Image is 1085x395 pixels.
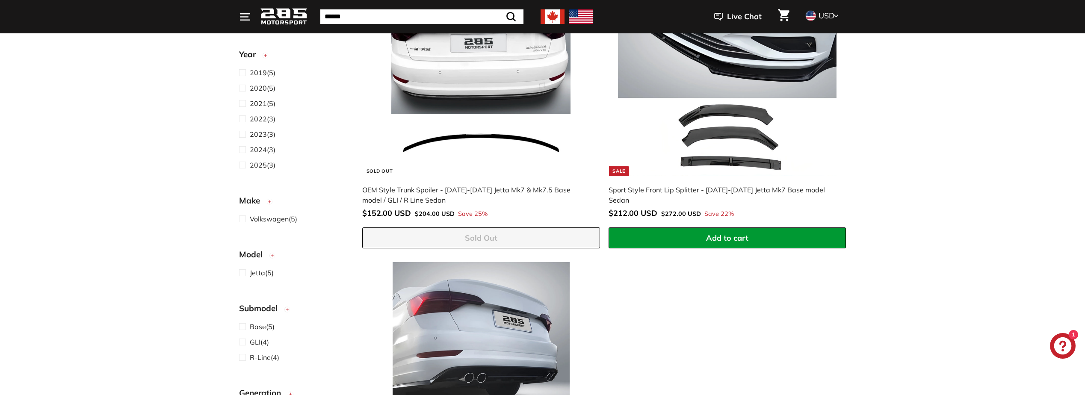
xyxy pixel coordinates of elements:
div: OEM Style Trunk Spoiler - [DATE]-[DATE] Jetta Mk7 & Mk7.5 Base model / GLI / R Line Sedan [362,185,591,205]
span: Save 22% [704,209,734,219]
img: Logo_285_Motorsport_areodynamics_components [260,7,307,27]
span: (3) [250,160,275,170]
span: (4) [250,352,279,363]
span: (4) [250,337,269,347]
span: 2025 [250,161,267,169]
span: $204.00 USD [415,210,455,218]
div: Sale [609,166,629,176]
span: Base [250,322,266,331]
button: Add to cart [609,227,846,249]
span: Sold Out [465,233,497,243]
button: Year [239,46,349,67]
span: Live Chat [727,11,762,22]
span: (5) [250,214,297,224]
span: 2022 [250,115,267,123]
span: (3) [250,114,275,124]
span: 2021 [250,99,267,108]
span: (5) [250,68,275,78]
button: Make [239,192,349,213]
button: Live Chat [703,6,773,27]
span: 2024 [250,145,267,154]
span: Save 25% [458,209,488,219]
span: GLI [250,338,260,346]
inbox-online-store-chat: Shopify online store chat [1047,333,1078,361]
span: $272.00 USD [661,210,701,218]
span: Jetta [250,268,265,277]
span: R-Line [250,353,271,362]
span: Year [239,48,262,61]
span: (5) [250,98,275,109]
div: Sport Style Front Lip Splitter - [DATE]-[DATE] Jetta Mk7 Base model Sedan [609,185,838,205]
span: (5) [250,321,275,332]
span: USD [819,11,834,21]
span: Model [239,248,269,261]
span: $212.00 USD [609,208,657,218]
span: 2023 [250,130,267,139]
span: Add to cart [706,233,748,243]
span: Volkswagen [250,215,289,223]
button: Model [239,246,349,267]
div: Sold Out [363,166,396,176]
a: Cart [773,2,795,31]
span: (5) [250,83,275,93]
span: 2019 [250,68,267,77]
span: Make [239,195,266,207]
span: $152.00 USD [362,208,411,218]
input: Search [320,9,523,24]
span: Submodel [239,302,284,315]
button: Submodel [239,300,349,321]
button: Sold Out [362,227,600,249]
span: 2020 [250,84,267,92]
span: (3) [250,129,275,139]
span: (3) [250,144,275,155]
span: (5) [250,268,274,278]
